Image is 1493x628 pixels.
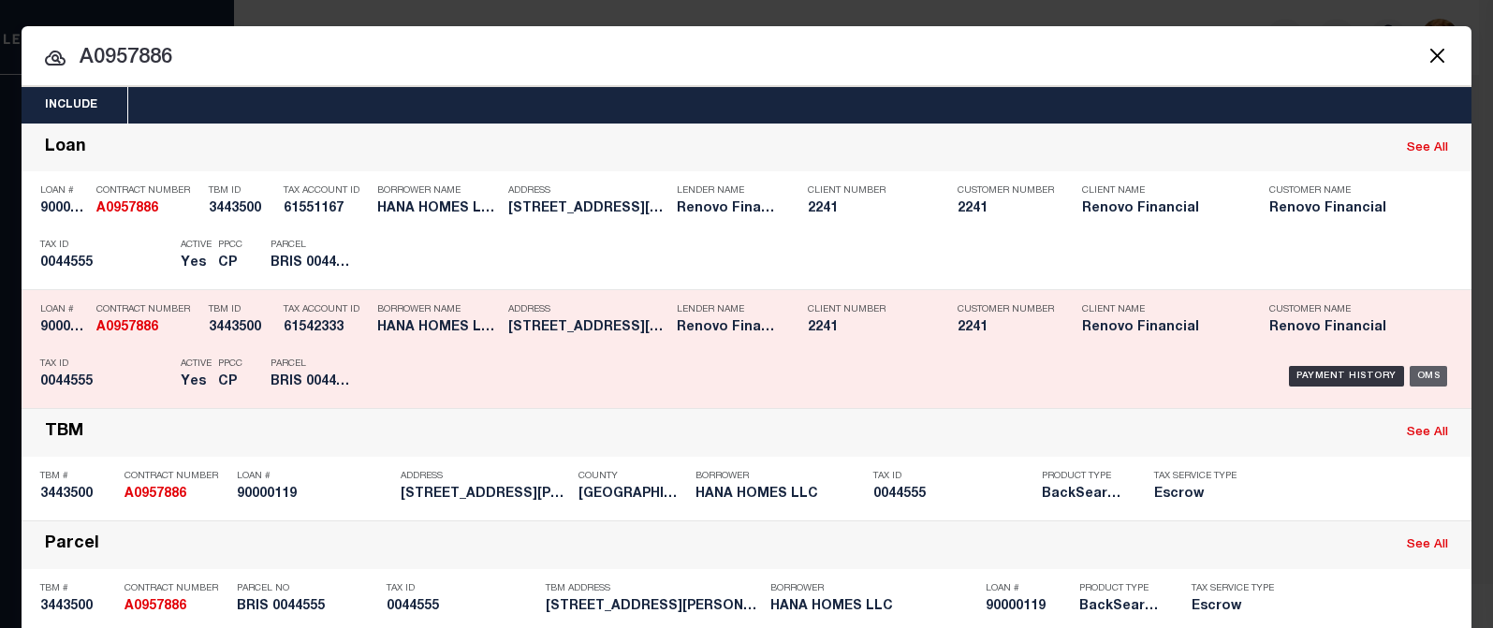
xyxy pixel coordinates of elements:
[40,240,171,251] p: Tax ID
[45,422,83,444] div: TBM
[209,185,274,197] p: TBM ID
[271,240,355,251] p: Parcel
[96,304,199,315] p: Contract Number
[45,138,86,159] div: Loan
[181,240,212,251] p: Active
[96,201,199,217] h5: A0957886
[40,374,171,390] h5: 0044555
[377,185,499,197] p: Borrower Name
[209,320,274,336] h5: 3443500
[377,201,499,217] h5: HANA HOMES LLC
[22,42,1471,75] input: Start typing...
[40,185,87,197] p: Loan #
[1407,142,1448,154] a: See All
[284,185,368,197] p: Tax Account ID
[1042,471,1126,482] p: Product Type
[401,471,569,482] p: Address
[284,304,368,315] p: Tax Account ID
[695,487,864,503] h5: HANA HOMES LLC
[96,321,158,334] strong: A0957886
[958,320,1051,336] h5: 2241
[40,358,171,370] p: Tax ID
[40,583,115,594] p: TBM #
[284,320,368,336] h5: 61542333
[808,201,929,217] h5: 2241
[124,488,186,501] strong: A0957886
[808,320,929,336] h5: 2241
[237,487,391,503] h5: 90000119
[1082,185,1241,197] p: Client Name
[1082,320,1241,336] h5: Renovo Financial
[377,304,499,315] p: Borrower Name
[209,304,274,315] p: TBM ID
[40,304,87,315] p: Loan #
[770,599,976,615] h5: HANA HOMES LLC
[677,320,780,336] h5: Renovo Financial
[218,240,242,251] p: PPCC
[1082,304,1241,315] p: Client Name
[546,583,761,594] p: TBM Address
[1407,539,1448,551] a: See All
[677,201,780,217] h5: Renovo Financial
[218,358,242,370] p: PPCC
[1154,471,1248,482] p: Tax Service Type
[808,185,929,197] p: Client Number
[124,600,186,613] strong: A0957886
[96,185,199,197] p: Contract Number
[986,583,1070,594] p: Loan #
[96,202,158,215] strong: A0957886
[1269,320,1428,336] h5: Renovo Financial
[508,304,667,315] p: Address
[124,471,227,482] p: Contract Number
[1082,201,1241,217] h5: Renovo Financial
[695,471,864,482] p: Borrower
[40,487,115,503] h5: 3443500
[1192,583,1276,594] p: Tax Service Type
[1425,43,1449,67] button: Close
[22,87,121,124] button: Include
[958,185,1054,197] p: Customer Number
[387,583,536,594] p: Tax ID
[40,256,171,271] h5: 0044555
[1042,487,1126,503] h5: BackSearch,Escrow
[284,201,368,217] h5: 61551167
[873,487,1032,503] h5: 0044555
[124,487,227,503] h5: A0957886
[45,534,99,556] div: Parcel
[958,201,1051,217] h5: 2241
[578,471,686,482] p: County
[770,583,976,594] p: Borrower
[508,320,667,336] h5: 318 EMMETT ST BRISTOL, CT 06010
[40,471,115,482] p: TBM #
[1269,201,1428,217] h5: Renovo Financial
[271,256,355,271] h5: BRIS 0044555
[271,374,355,390] h5: BRIS 0044555
[873,471,1032,482] p: Tax ID
[578,487,686,503] h5: Hartford
[40,320,87,336] h5: 90000119
[1079,583,1164,594] p: Product Type
[508,201,667,217] h5: 318 EMMETT ST BRISTOL, CT 06010
[677,304,780,315] p: Lender Name
[1410,366,1448,387] div: OMS
[1154,487,1248,503] h5: Escrow
[181,256,209,271] h5: Yes
[124,599,227,615] h5: A0957886
[958,304,1054,315] p: Customer Number
[96,320,199,336] h5: A0957886
[677,185,780,197] p: Lender Name
[401,487,569,503] h5: 318 EMMETT ST
[1289,366,1404,387] div: Payment History
[1192,599,1276,615] h5: Escrow
[387,599,536,615] h5: 0044555
[40,599,115,615] h5: 3443500
[1407,427,1448,439] a: See All
[124,583,227,594] p: Contract Number
[209,201,274,217] h5: 3443500
[271,358,355,370] p: Parcel
[40,201,87,217] h5: 90000119
[1269,304,1428,315] p: Customer Name
[237,583,377,594] p: Parcel No
[508,185,667,197] p: Address
[1269,185,1428,197] p: Customer Name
